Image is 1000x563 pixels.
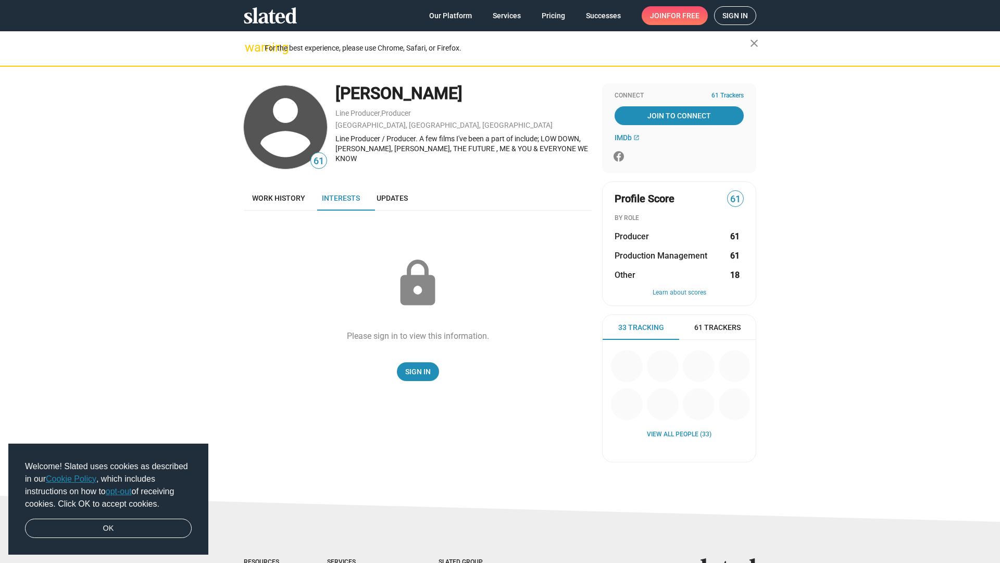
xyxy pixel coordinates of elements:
a: Cookie Policy [46,474,96,483]
div: Please sign in to view this information. [347,331,489,341]
span: Join [650,6,699,25]
span: Successes [586,6,621,25]
strong: 61 [730,250,740,261]
a: Successes [578,6,629,25]
mat-icon: open_in_new [633,134,640,141]
a: Producer [381,109,411,117]
span: IMDb [615,133,632,142]
a: Work history [244,186,314,211]
span: Our Platform [429,6,472,25]
mat-icon: close [748,37,760,50]
a: Join To Connect [615,106,744,125]
span: Interests [322,194,360,202]
a: [GEOGRAPHIC_DATA], [GEOGRAPHIC_DATA], [GEOGRAPHIC_DATA] [335,121,553,129]
span: Work history [252,194,305,202]
div: BY ROLE [615,214,744,223]
div: Connect [615,92,744,100]
span: Other [615,270,635,280]
span: Sign In [405,362,431,381]
span: 61 Trackers [694,323,741,333]
a: Services [484,6,529,25]
a: Joinfor free [642,6,708,25]
span: Pricing [542,6,565,25]
span: Services [493,6,521,25]
mat-icon: lock [392,258,444,310]
span: Production Management [615,250,707,261]
span: 61 [728,192,743,206]
button: Learn about scores [615,289,744,297]
a: IMDb [615,133,640,142]
span: for free [667,6,699,25]
span: Profile Score [615,192,674,206]
span: Join To Connect [617,106,742,125]
a: Sign In [397,362,439,381]
div: cookieconsent [8,444,208,555]
span: 61 [311,154,327,168]
span: , [380,111,381,117]
a: Sign in [714,6,756,25]
strong: 61 [730,231,740,242]
a: dismiss cookie message [25,519,192,538]
div: [PERSON_NAME] [335,82,592,105]
div: For the best experience, please use Chrome, Safari, or Firefox. [265,41,750,55]
a: Our Platform [421,6,480,25]
a: View all People (33) [647,431,711,439]
span: 61 Trackers [711,92,744,100]
a: Pricing [533,6,573,25]
a: Updates [368,186,416,211]
a: opt-out [106,487,132,496]
span: Welcome! Slated uses cookies as described in our , which includes instructions on how to of recei... [25,460,192,510]
div: Line Producer / Producer. A few films I've been a part of include; LOW DOWN, [PERSON_NAME], [PERS... [335,134,592,163]
a: Line Producer [335,109,380,117]
span: 33 Tracking [618,323,664,333]
strong: 18 [730,270,740,280]
span: Updates [377,194,408,202]
span: Producer [615,231,649,242]
mat-icon: warning [245,41,257,54]
a: Interests [314,186,368,211]
span: Sign in [722,7,748,25]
